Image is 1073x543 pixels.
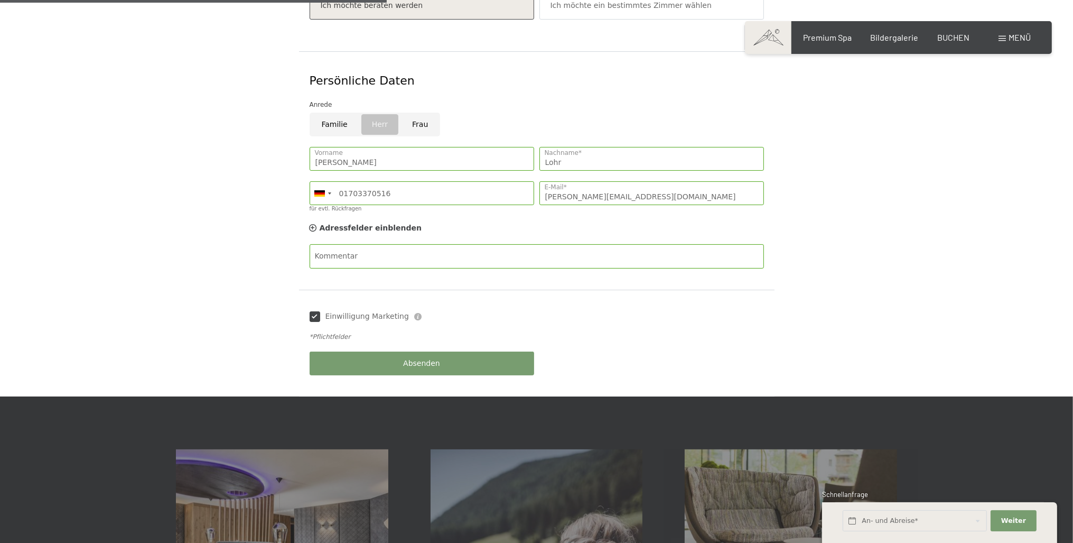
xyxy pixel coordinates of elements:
input: 01512 3456789 [310,181,534,205]
div: Ich möchte beraten werden [321,1,523,11]
div: Germany (Deutschland): +49 [310,182,334,205]
div: *Pflichtfelder [310,333,764,342]
div: Persönliche Daten [310,73,764,89]
label: für evtl. Rückfragen [310,206,362,211]
div: Anrede [310,99,764,110]
a: Premium Spa [803,32,852,42]
span: Weiter [1001,516,1026,526]
a: Bildergalerie [871,32,919,42]
span: Adressfelder einblenden [320,224,422,232]
span: Einwilligung Marketing [325,311,409,322]
span: Menü [1009,32,1031,42]
button: Absenden [310,352,534,375]
div: Ich möchte ein bestimmtes Zimmer wählen [551,1,753,11]
a: BUCHEN [937,32,969,42]
span: Schnellanfrage [822,490,868,499]
button: Weiter [991,510,1036,532]
span: Absenden [403,358,440,369]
